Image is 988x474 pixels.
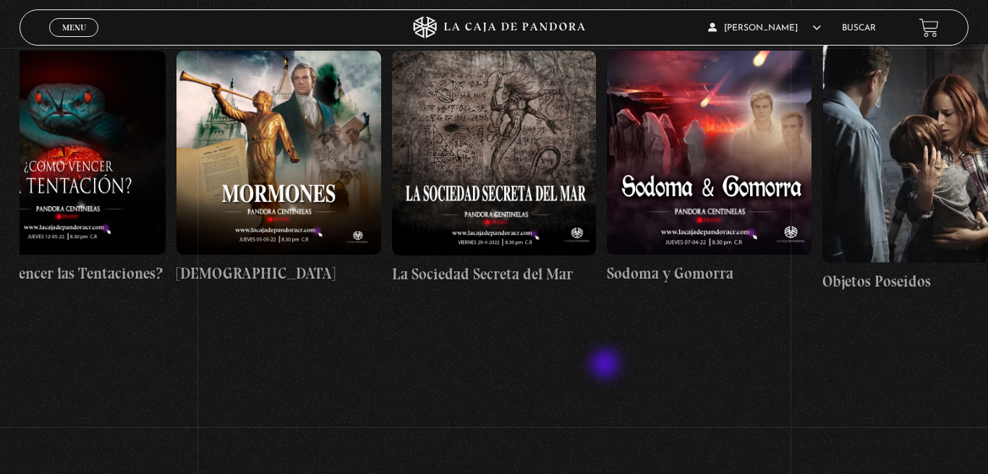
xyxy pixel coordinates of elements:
a: View your shopping cart [919,18,939,38]
h4: Sodoma y Gomorra [607,262,812,285]
h4: La Sociedad Secreta del Mar [392,263,597,286]
span: [PERSON_NAME] [708,24,821,33]
h4: [DEMOGRAPHIC_DATA] [176,262,381,285]
a: Buscar [842,24,876,33]
span: Cerrar [57,35,91,46]
span: Menu [62,23,86,32]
